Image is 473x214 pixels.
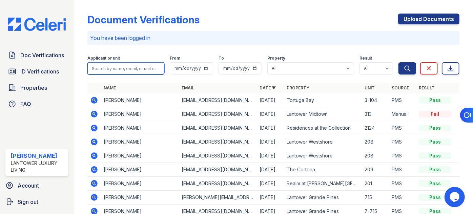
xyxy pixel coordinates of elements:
a: Account [3,179,71,192]
td: [EMAIL_ADDRESS][DOMAIN_NAME] [179,149,257,163]
a: FAQ [5,97,68,111]
a: ID Verifications [5,65,68,78]
td: 201 [362,177,389,191]
td: Tortuga Bay [284,93,362,107]
td: [PERSON_NAME] [101,107,179,121]
td: [PERSON_NAME] [101,177,179,191]
td: PMS [389,93,416,107]
td: [PERSON_NAME] [101,149,179,163]
td: 209 [362,163,389,177]
td: [DATE] [257,93,284,107]
td: 208 [362,135,389,149]
td: Lantower Westshore [284,135,362,149]
td: Lantower Grande Pines [284,191,362,205]
td: PMS [389,163,416,177]
td: 3-104 [362,93,389,107]
a: Properties [5,81,68,94]
td: PMS [389,191,416,205]
span: Sign out [18,198,38,206]
td: [EMAIL_ADDRESS][DOMAIN_NAME] [179,107,257,121]
a: Sign out [3,195,71,209]
a: Date ▼ [260,85,276,90]
td: Lantower Midtown [284,107,362,121]
td: [DATE] [257,135,284,149]
span: Doc Verifications [20,51,64,59]
div: Pass [419,180,451,187]
td: Realm at [PERSON_NAME][GEOGRAPHIC_DATA] [284,177,362,191]
a: Doc Verifications [5,48,68,62]
div: Pass [419,125,451,131]
a: Result [419,85,435,90]
img: CE_Logo_Blue-a8612792a0a2168367f1c8372b55b34899dd931a85d93a1a3d3e32e68fde9ad4.png [3,18,71,30]
td: PMS [389,135,416,149]
div: Document Verifications [87,14,200,26]
td: Manual [389,107,416,121]
td: PMS [389,149,416,163]
a: Name [104,85,116,90]
td: [EMAIL_ADDRESS][DOMAIN_NAME] [179,121,257,135]
td: 313 [362,107,389,121]
a: Source [392,85,409,90]
td: [DATE] [257,191,284,205]
td: Residences at the Collection [284,121,362,135]
iframe: chat widget [445,187,466,207]
td: PMS [389,121,416,135]
div: Pass [419,138,451,145]
div: Fail [419,111,451,117]
label: From [170,56,180,61]
td: [PERSON_NAME] [101,163,179,177]
td: [DATE] [257,177,284,191]
input: Search by name, email, or unit number [87,62,164,74]
label: Property [267,56,285,61]
td: [PERSON_NAME][EMAIL_ADDRESS][DOMAIN_NAME] [179,191,257,205]
td: [PERSON_NAME] [101,93,179,107]
div: Pass [419,152,451,159]
td: Lantower Westshore [284,149,362,163]
span: FAQ [20,100,31,108]
div: Pass [419,194,451,201]
td: [PERSON_NAME] [101,135,179,149]
td: 208 [362,149,389,163]
span: Properties [20,84,47,92]
td: [EMAIL_ADDRESS][DOMAIN_NAME] [179,135,257,149]
td: [EMAIL_ADDRESS][DOMAIN_NAME] [179,177,257,191]
p: You have been logged in [90,34,457,42]
td: [EMAIL_ADDRESS][DOMAIN_NAME] [179,163,257,177]
td: [PERSON_NAME] [101,191,179,205]
label: To [219,56,224,61]
td: 715 [362,191,389,205]
td: [DATE] [257,149,284,163]
td: [PERSON_NAME] [101,121,179,135]
span: ID Verifications [20,67,59,76]
div: Pass [419,166,451,173]
label: Applicant or unit [87,56,120,61]
a: Unit [365,85,375,90]
td: [DATE] [257,107,284,121]
a: Property [287,85,309,90]
a: Email [182,85,194,90]
td: [DATE] [257,163,284,177]
div: Pass [419,97,451,104]
a: Upload Documents [398,14,459,24]
span: Account [18,181,39,190]
label: Result [359,56,372,61]
td: [EMAIL_ADDRESS][DOMAIN_NAME] [179,93,257,107]
td: The Cortona [284,163,362,177]
td: [DATE] [257,121,284,135]
td: 2124 [362,121,389,135]
div: [PERSON_NAME] [11,152,66,160]
div: Lantower Luxury Living [11,160,66,173]
td: PMS [389,177,416,191]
